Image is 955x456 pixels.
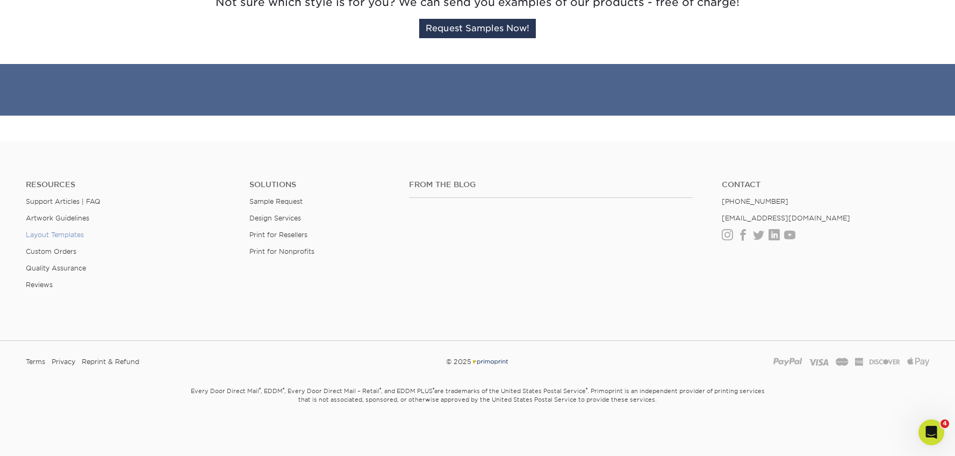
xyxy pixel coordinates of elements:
[433,387,434,392] sup: ®
[26,247,76,255] a: Custom Orders
[940,419,949,428] span: 4
[82,354,139,370] a: Reprint & Refund
[471,358,509,366] img: Primoprint
[722,180,929,189] a: Contact
[259,387,261,392] sup: ®
[249,180,393,189] h4: Solutions
[249,197,303,205] a: Sample Request
[26,197,100,205] a: Support Articles | FAQ
[26,281,53,289] a: Reviews
[26,354,45,370] a: Terms
[586,387,587,392] sup: ®
[163,383,792,430] small: Every Door Direct Mail , EDDM , Every Door Direct Mail – Retail , and EDDM PLUS are trademarks of...
[918,419,944,445] iframe: Intercom live chat
[379,387,381,392] sup: ®
[52,354,75,370] a: Privacy
[722,214,850,222] a: [EMAIL_ADDRESS][DOMAIN_NAME]
[249,231,307,239] a: Print for Resellers
[26,214,89,222] a: Artwork Guidelines
[722,197,788,205] a: [PHONE_NUMBER]
[26,264,86,272] a: Quality Assurance
[409,180,693,189] h4: From the Blog
[249,247,314,255] a: Print for Nonprofits
[26,231,84,239] a: Layout Templates
[324,354,630,370] div: © 2025
[283,387,284,392] sup: ®
[419,19,536,38] a: Request Samples Now!
[26,180,233,189] h4: Resources
[249,214,301,222] a: Design Services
